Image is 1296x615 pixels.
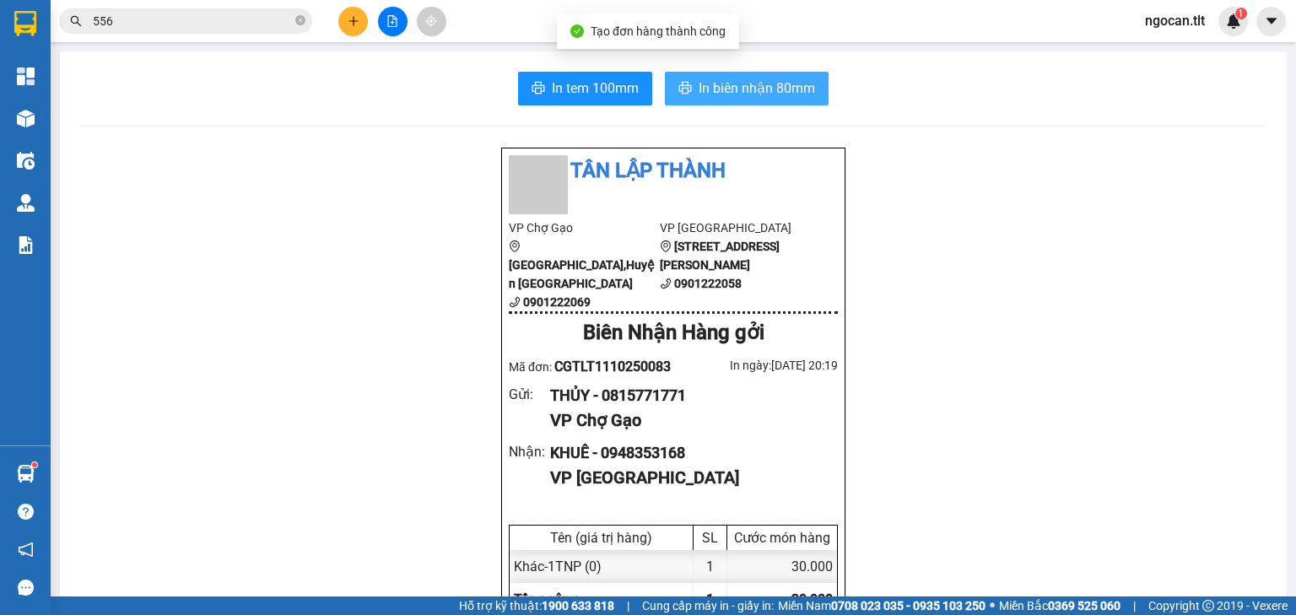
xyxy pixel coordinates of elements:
div: THỦY - 0815771771 [550,384,824,407]
div: Nhận : [509,441,550,462]
div: In ngày: [DATE] 20:19 [673,356,838,375]
button: aim [417,7,446,36]
span: 1 [1238,8,1244,19]
span: Tạo đơn hàng thành công [591,24,726,38]
div: Chợ Gạo [9,121,375,165]
span: ⚪️ [990,602,995,609]
div: 30.000 [727,550,837,583]
input: Tìm tên, số ĐT hoặc mã đơn [93,12,292,30]
span: Miền Bắc [999,596,1120,615]
span: aim [425,15,437,27]
span: In tem 100mm [552,78,639,99]
span: | [627,596,629,615]
span: printer [678,81,692,97]
span: message [18,580,34,596]
span: 1 [706,591,714,607]
span: Hỗ trợ kỹ thuật: [459,596,614,615]
span: close-circle [295,13,305,30]
img: logo-vxr [14,11,36,36]
div: Gửi : [509,384,550,405]
img: warehouse-icon [17,110,35,127]
li: VP Chợ Gạo [509,218,660,237]
div: SL [698,530,722,546]
li: Tân Lập Thành [509,155,838,187]
img: warehouse-icon [17,194,35,212]
img: icon-new-feature [1226,13,1241,29]
div: Mã đơn: [509,356,673,377]
button: printerIn biên nhận 80mm [665,72,829,105]
b: [GEOGRAPHIC_DATA],Huyện [GEOGRAPHIC_DATA] [509,258,655,290]
div: Tên (giá trị hàng) [514,530,688,546]
span: printer [532,81,545,97]
b: [STREET_ADDRESS][PERSON_NAME] [660,240,780,272]
button: plus [338,7,368,36]
span: phone [660,278,672,289]
span: | [1133,596,1136,615]
span: environment [509,240,521,252]
button: file-add [378,7,408,36]
sup: 1 [32,462,37,467]
span: CGTLT1110250083 [554,359,671,375]
span: Cung cấp máy in - giấy in: [642,596,774,615]
text: CGTLT1110250082 [78,80,307,110]
span: caret-down [1264,13,1279,29]
span: copyright [1202,600,1214,612]
img: dashboard-icon [17,67,35,85]
span: Khác - 1TNP (0) [514,558,602,575]
span: close-circle [295,15,305,25]
img: warehouse-icon [17,465,35,483]
strong: 0708 023 035 - 0935 103 250 [831,599,985,612]
span: file-add [386,15,398,27]
div: VP [GEOGRAPHIC_DATA] [550,465,824,491]
span: search [70,15,82,27]
span: In biên nhận 80mm [699,78,815,99]
img: warehouse-icon [17,152,35,170]
div: 1 [694,550,727,583]
span: ngocan.tlt [1131,10,1218,31]
span: environment [660,240,672,252]
div: Cước món hàng [732,530,833,546]
div: VP Chợ Gạo [550,407,824,434]
span: check-circle [570,24,584,38]
button: printerIn tem 100mm [518,72,652,105]
button: caret-down [1256,7,1286,36]
strong: 1900 633 818 [542,599,614,612]
span: Tổng cộng [514,591,578,607]
div: Biên Nhận Hàng gởi [509,317,838,349]
span: phone [509,296,521,308]
b: 0901222069 [523,295,591,309]
span: notification [18,542,34,558]
div: KHUÊ - 0948353168 [550,441,824,465]
span: plus [348,15,359,27]
strong: 0369 525 060 [1048,599,1120,612]
li: VP [GEOGRAPHIC_DATA] [660,218,811,237]
img: solution-icon [17,236,35,254]
sup: 1 [1235,8,1247,19]
span: question-circle [18,504,34,520]
span: 30.000 [791,591,833,607]
span: Miền Nam [778,596,985,615]
b: 0901222058 [674,277,742,290]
